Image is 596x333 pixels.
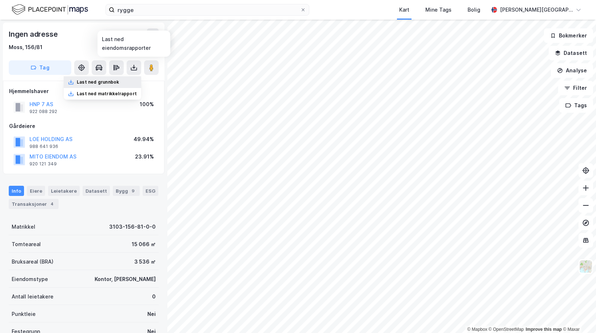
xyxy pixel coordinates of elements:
div: 23.91% [135,152,154,161]
div: Eiere [27,186,45,196]
div: Transaksjoner [9,199,59,209]
img: Z [579,260,593,273]
button: Tags [559,98,593,113]
div: 922 088 292 [29,109,57,115]
div: 49.94% [134,135,154,144]
div: [PERSON_NAME][GEOGRAPHIC_DATA] [500,5,573,14]
div: Nei [147,310,156,318]
div: Datasett [83,186,110,196]
input: Søk på adresse, matrikkel, gårdeiere, leietakere eller personer [115,4,300,15]
div: Matrikkel [12,222,35,231]
div: 15 066 ㎡ [132,240,156,249]
div: 3 536 ㎡ [134,257,156,266]
a: OpenStreetMap [489,327,524,332]
div: Gårdeiere [9,122,158,131]
div: Mine Tags [425,5,452,14]
div: Punktleie [12,310,36,318]
a: Mapbox [467,327,487,332]
div: Eiendomstype [12,275,48,284]
div: 0 [152,292,156,301]
div: Kontor, [PERSON_NAME] [95,275,156,284]
div: Kart [399,5,409,14]
div: Bruksareal (BRA) [12,257,53,266]
div: Last ned grunnbok [77,79,119,85]
div: 920 121 349 [29,161,57,167]
div: ESG [143,186,158,196]
div: Hjemmelshaver [9,87,158,96]
div: 988 641 936 [29,144,58,149]
div: 100% [140,100,154,109]
div: 4 [48,200,56,208]
div: Leietakere [48,186,80,196]
div: Moss, 156/81 [9,43,43,52]
img: logo.f888ab2527a4732fd821a326f86c7f29.svg [12,3,88,16]
div: 3103-156-81-0-0 [109,222,156,231]
div: Antall leietakere [12,292,53,301]
button: Analyse [551,63,593,78]
div: Last ned matrikkelrapport [77,91,137,97]
button: Bokmerker [544,28,593,43]
div: Tomteareal [12,240,41,249]
div: Info [9,186,24,196]
div: Kontrollprogram for chat [560,298,596,333]
button: Filter [558,81,593,95]
div: 9 [130,187,137,194]
div: Bygg [113,186,140,196]
a: Improve this map [526,327,562,332]
div: Bolig [468,5,480,14]
button: Datasett [549,46,593,60]
iframe: Chat Widget [560,298,596,333]
div: Ingen adresse [9,28,59,40]
button: Tag [9,60,71,75]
